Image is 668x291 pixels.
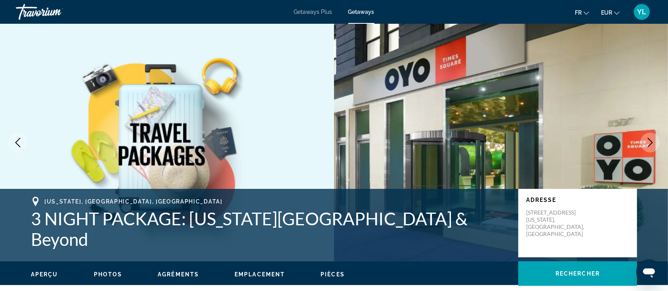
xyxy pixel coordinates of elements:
span: Rechercher [555,270,600,277]
span: EUR [601,10,612,16]
button: Aperçu [31,271,58,278]
button: Previous image [8,133,28,152]
button: Pièces [321,271,345,278]
button: Rechercher [518,261,637,286]
a: Getaways Plus [294,9,332,15]
button: User Menu [632,4,652,20]
a: Getaways [348,9,374,15]
a: Travorium [16,2,95,22]
span: YL [637,8,647,16]
button: Emplacement [235,271,285,278]
p: Adresse [526,197,629,203]
h1: 3 NIGHT PACKAGE: [US_STATE][GEOGRAPHIC_DATA] & Beyond [31,208,510,249]
button: Next image [640,133,660,152]
p: [STREET_ADDRESS] [US_STATE], [GEOGRAPHIC_DATA], [GEOGRAPHIC_DATA] [526,209,590,238]
button: Change language [575,7,589,18]
button: Agréments [158,271,199,278]
button: Photos [94,271,122,278]
span: [US_STATE], [GEOGRAPHIC_DATA], [GEOGRAPHIC_DATA] [44,198,223,205]
iframe: Bouton de lancement de la fenêtre de messagerie [636,259,662,285]
span: fr [575,10,582,16]
button: Change currency [601,7,620,18]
